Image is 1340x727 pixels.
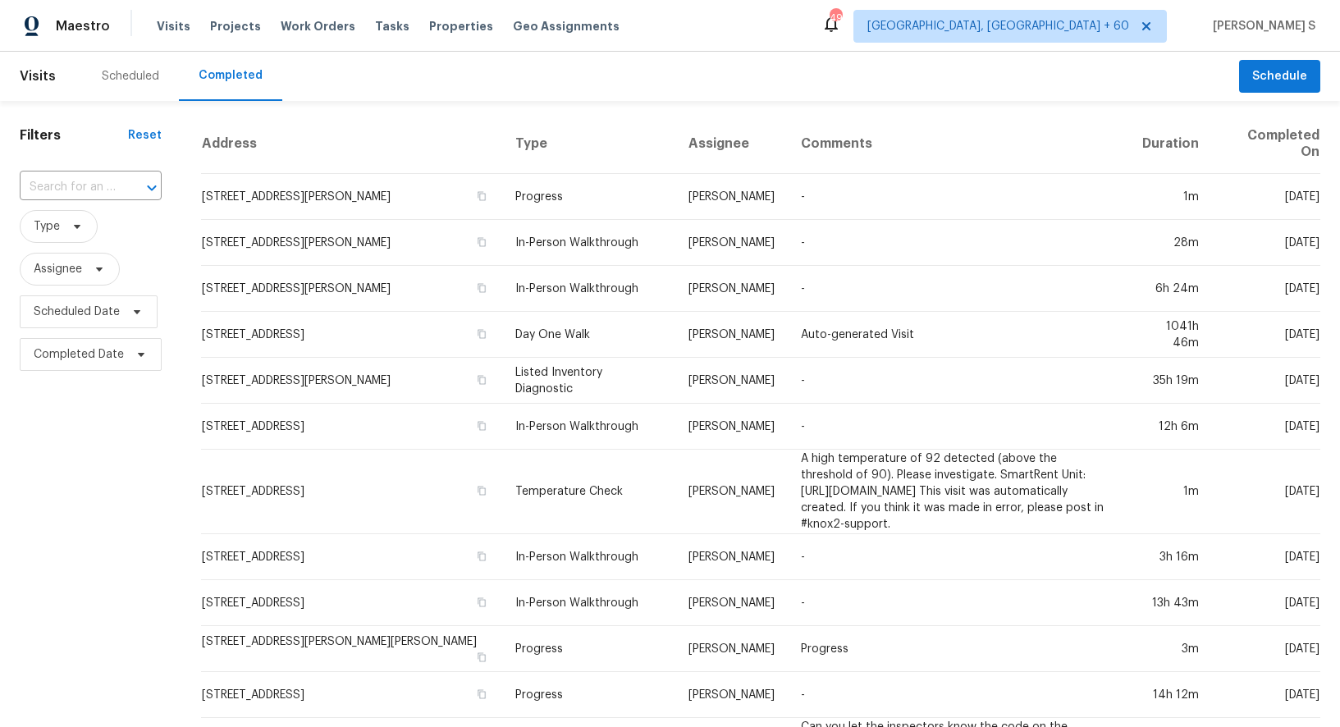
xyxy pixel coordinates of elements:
[788,220,1123,266] td: -
[56,18,110,34] span: Maestro
[1212,534,1320,580] td: [DATE]
[1123,404,1212,450] td: 12h 6m
[788,404,1123,450] td: -
[502,626,675,672] td: Progress
[201,266,502,312] td: [STREET_ADDRESS][PERSON_NAME]
[474,483,489,498] button: Copy Address
[502,580,675,626] td: In-Person Walkthrough
[20,127,128,144] h1: Filters
[1206,18,1315,34] span: [PERSON_NAME] S
[675,580,788,626] td: [PERSON_NAME]
[675,220,788,266] td: [PERSON_NAME]
[1212,672,1320,718] td: [DATE]
[1212,174,1320,220] td: [DATE]
[1212,114,1320,174] th: Completed On
[210,18,261,34] span: Projects
[474,189,489,203] button: Copy Address
[1123,114,1212,174] th: Duration
[830,10,841,26] div: 495
[1123,534,1212,580] td: 3h 16m
[867,18,1129,34] span: [GEOGRAPHIC_DATA], [GEOGRAPHIC_DATA] + 60
[1123,174,1212,220] td: 1m
[788,580,1123,626] td: -
[502,312,675,358] td: Day One Walk
[675,450,788,534] td: [PERSON_NAME]
[675,266,788,312] td: [PERSON_NAME]
[1212,312,1320,358] td: [DATE]
[513,18,620,34] span: Geo Assignments
[201,312,502,358] td: [STREET_ADDRESS]
[201,534,502,580] td: [STREET_ADDRESS]
[157,18,190,34] span: Visits
[788,358,1123,404] td: -
[1239,60,1320,94] button: Schedule
[34,304,120,320] span: Scheduled Date
[502,266,675,312] td: In-Person Walkthrough
[474,373,489,387] button: Copy Address
[788,174,1123,220] td: -
[1123,672,1212,718] td: 14h 12m
[788,626,1123,672] td: Progress
[140,176,163,199] button: Open
[675,404,788,450] td: [PERSON_NAME]
[788,312,1123,358] td: Auto-generated Visit
[675,672,788,718] td: [PERSON_NAME]
[474,687,489,702] button: Copy Address
[788,534,1123,580] td: -
[1123,450,1212,534] td: 1m
[502,114,675,174] th: Type
[474,595,489,610] button: Copy Address
[34,218,60,235] span: Type
[201,174,502,220] td: [STREET_ADDRESS][PERSON_NAME]
[20,175,116,200] input: Search for an address...
[201,672,502,718] td: [STREET_ADDRESS]
[788,672,1123,718] td: -
[201,580,502,626] td: [STREET_ADDRESS]
[675,534,788,580] td: [PERSON_NAME]
[128,127,162,144] div: Reset
[474,327,489,341] button: Copy Address
[34,346,124,363] span: Completed Date
[1212,580,1320,626] td: [DATE]
[1252,66,1307,87] span: Schedule
[502,174,675,220] td: Progress
[1212,220,1320,266] td: [DATE]
[281,18,355,34] span: Work Orders
[474,650,489,665] button: Copy Address
[34,261,82,277] span: Assignee
[1123,266,1212,312] td: 6h 24m
[502,220,675,266] td: In-Person Walkthrough
[1212,358,1320,404] td: [DATE]
[675,626,788,672] td: [PERSON_NAME]
[375,21,409,32] span: Tasks
[675,312,788,358] td: [PERSON_NAME]
[201,404,502,450] td: [STREET_ADDRESS]
[675,174,788,220] td: [PERSON_NAME]
[201,114,502,174] th: Address
[474,418,489,433] button: Copy Address
[1123,580,1212,626] td: 13h 43m
[675,358,788,404] td: [PERSON_NAME]
[1123,220,1212,266] td: 28m
[675,114,788,174] th: Assignee
[474,235,489,249] button: Copy Address
[502,450,675,534] td: Temperature Check
[1123,626,1212,672] td: 3m
[429,18,493,34] span: Properties
[1212,450,1320,534] td: [DATE]
[102,68,159,85] div: Scheduled
[502,358,675,404] td: Listed Inventory Diagnostic
[474,549,489,564] button: Copy Address
[1212,404,1320,450] td: [DATE]
[502,534,675,580] td: In-Person Walkthrough
[788,114,1123,174] th: Comments
[201,358,502,404] td: [STREET_ADDRESS][PERSON_NAME]
[201,626,502,672] td: [STREET_ADDRESS][PERSON_NAME][PERSON_NAME]
[199,67,263,84] div: Completed
[788,450,1123,534] td: A high temperature of 92 detected (above the threshold of 90). Please investigate. SmartRent Unit...
[502,672,675,718] td: Progress
[1212,266,1320,312] td: [DATE]
[201,220,502,266] td: [STREET_ADDRESS][PERSON_NAME]
[1123,358,1212,404] td: 35h 19m
[502,404,675,450] td: In-Person Walkthrough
